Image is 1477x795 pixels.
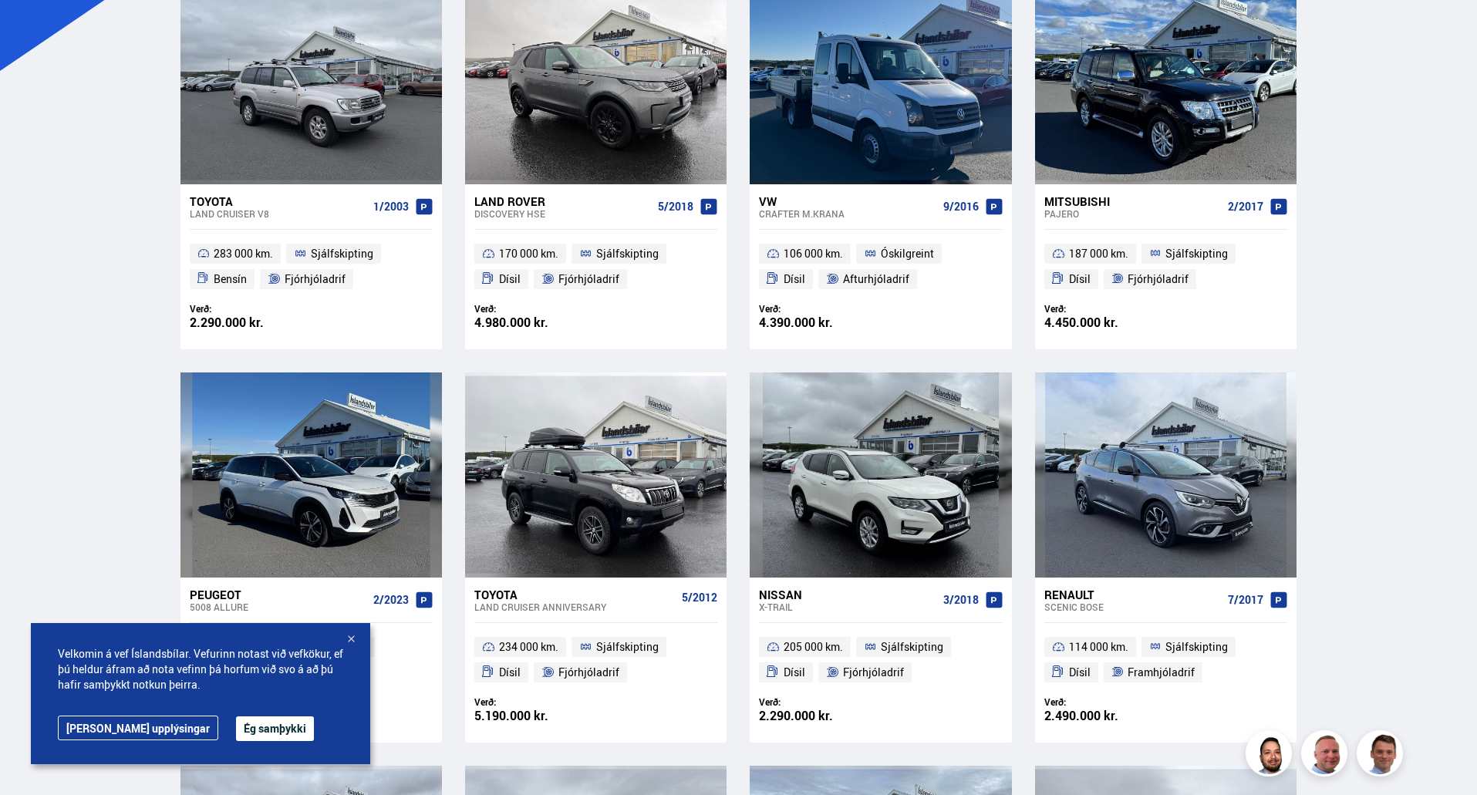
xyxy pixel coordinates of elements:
span: Sjálfskipting [596,638,659,656]
div: Land Rover [474,194,652,208]
div: Discovery HSE [474,208,652,219]
span: Sjálfskipting [1165,638,1228,656]
div: VW [759,194,936,208]
span: 234 000 km. [499,638,558,656]
a: Toyota Land Cruiser ANNIVERSARY 5/2012 234 000 km. Sjálfskipting Dísil Fjórhjóladrif Verð: 5.190.... [465,578,727,743]
span: 106 000 km. [784,244,843,263]
a: Toyota Land Cruiser V8 1/2003 283 000 km. Sjálfskipting Bensín Fjórhjóladrif Verð: 2.290.000 kr. [180,184,442,349]
span: 283 000 km. [214,244,273,263]
button: Ég samþykki [236,716,314,741]
button: Opna LiveChat spjallviðmót [12,6,59,52]
img: FbJEzSuNWCJXmdc-.webp [1359,733,1405,779]
span: 1/2003 [373,200,409,213]
div: Scenic BOSE [1044,601,1222,612]
div: 5008 ALLURE [190,601,367,612]
span: Bensín [214,270,247,288]
span: 9/2016 [943,200,979,213]
span: Dísil [784,663,805,682]
span: 3/2018 [943,594,979,606]
div: Renault [1044,588,1222,601]
div: Verð: [474,696,596,708]
div: 4.450.000 kr. [1044,316,1166,329]
span: Framhjóladrif [1128,663,1195,682]
div: Peugeot [190,588,367,601]
div: Land Cruiser V8 [190,208,367,219]
span: Fjórhjóladrif [843,663,904,682]
a: Land Rover Discovery HSE 5/2018 170 000 km. Sjálfskipting Dísil Fjórhjóladrif Verð: 4.980.000 kr. [465,184,727,349]
div: 2.290.000 kr. [759,709,881,723]
span: Sjálfskipting [311,244,373,263]
div: X-Trail [759,601,936,612]
span: Sjálfskipting [1165,244,1228,263]
span: 5/2018 [658,200,693,213]
span: 5/2012 [682,591,717,604]
div: 2.290.000 kr. [190,316,312,329]
span: 205 000 km. [784,638,843,656]
span: 114 000 km. [1069,638,1128,656]
a: VW Crafter M.KRANA 9/2016 106 000 km. Óskilgreint Dísil Afturhjóladrif Verð: 4.390.000 kr. [750,184,1011,349]
span: 2/2023 [373,594,409,606]
span: Sjálfskipting [596,244,659,263]
span: Afturhjóladrif [843,270,909,288]
div: Toyota [190,194,367,208]
span: Dísil [784,270,805,288]
span: Dísil [1069,270,1091,288]
span: Dísil [1069,663,1091,682]
a: Mitsubishi PAJERO 2/2017 187 000 km. Sjálfskipting Dísil Fjórhjóladrif Verð: 4.450.000 kr. [1035,184,1297,349]
div: Verð: [190,303,312,315]
div: Toyota [474,588,676,601]
a: Renault Scenic BOSE 7/2017 114 000 km. Sjálfskipting Dísil Framhjóladrif Verð: 2.490.000 kr. [1035,578,1297,743]
img: nhp88E3Fdnt1Opn2.png [1248,733,1294,779]
span: 170 000 km. [499,244,558,263]
div: Verð: [1044,303,1166,315]
img: siFngHWaQ9KaOqBr.png [1303,733,1350,779]
span: 2/2017 [1228,200,1263,213]
div: 4.390.000 kr. [759,316,881,329]
span: 187 000 km. [1069,244,1128,263]
span: Fjórhjóladrif [558,663,619,682]
div: 5.190.000 kr. [474,709,596,723]
span: Sjálfskipting [881,638,943,656]
span: Dísil [499,270,521,288]
div: Crafter M.KRANA [759,208,936,219]
div: PAJERO [1044,208,1222,219]
span: 7/2017 [1228,594,1263,606]
div: Land Cruiser ANNIVERSARY [474,601,676,612]
span: Velkomin á vef Íslandsbílar. Vefurinn notast við vefkökur, ef þú heldur áfram að nota vefinn þá h... [58,646,343,692]
a: [PERSON_NAME] upplýsingar [58,716,218,740]
div: Verð: [474,303,596,315]
span: Fjórhjóladrif [558,270,619,288]
div: Verð: [1044,696,1166,708]
div: 2.490.000 kr. [1044,709,1166,723]
div: Verð: [759,696,881,708]
span: Óskilgreint [881,244,934,263]
span: Dísil [499,663,521,682]
a: Nissan X-Trail 3/2018 205 000 km. Sjálfskipting Dísil Fjórhjóladrif Verð: 2.290.000 kr. [750,578,1011,743]
span: Fjórhjóladrif [285,270,346,288]
a: Peugeot 5008 ALLURE 2/2023 66 000 km. Sjálfskipting Dísil Framhjóladrif Verð: 5.870.000 kr. [180,578,442,743]
div: Mitsubishi [1044,194,1222,208]
span: Fjórhjóladrif [1128,270,1189,288]
div: Nissan [759,588,936,601]
div: Verð: [759,303,881,315]
div: 4.980.000 kr. [474,316,596,329]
